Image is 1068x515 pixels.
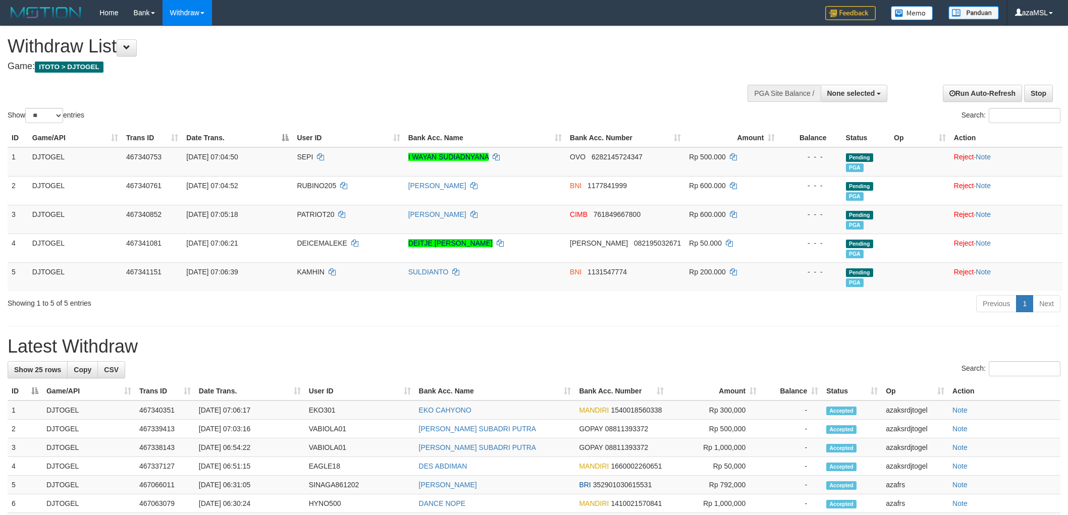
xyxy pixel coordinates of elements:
td: azaksrdjtogel [882,457,948,476]
span: 467340753 [126,153,162,161]
label: Show entries [8,108,84,123]
span: [DATE] 07:06:21 [186,239,238,247]
td: [DATE] 06:51:15 [195,457,305,476]
span: SEPI [297,153,313,161]
a: I WAYAN SUDIADNYANA [408,153,489,161]
td: - [761,457,822,476]
td: VABIOLA01 [305,438,415,457]
span: Pending [846,153,873,162]
span: RUBINO205 [297,182,336,190]
span: Copy 1410021570841 to clipboard [611,499,662,507]
span: Copy 352901030615531 to clipboard [593,481,652,489]
span: Marked by azaksrdjtogel [846,250,864,258]
span: Marked by azaksrdjtogel [846,278,864,287]
span: GOPAY [579,425,603,433]
td: 3 [8,205,28,234]
div: - - - [783,181,837,191]
th: Status: activate to sort column ascending [822,382,882,400]
td: DJTOGEL [42,476,135,494]
span: PATRIOT20 [297,210,334,218]
th: Bank Acc. Number: activate to sort column ascending [566,129,685,147]
td: Rp 1,000,000 [668,438,761,457]
th: Bank Acc. Name: activate to sort column ascending [415,382,575,400]
span: Show 25 rows [14,366,61,374]
a: 1 [1016,295,1033,312]
a: Reject [954,268,974,276]
span: Accepted [826,444,857,452]
span: Copy 6282145724347 to clipboard [592,153,643,161]
th: Date Trans.: activate to sort column descending [182,129,293,147]
span: Pending [846,182,873,191]
div: PGA Site Balance / [747,85,820,102]
td: DJTOGEL [42,420,135,438]
th: Bank Acc. Number: activate to sort column ascending [575,382,668,400]
a: DANCE NOPE [419,499,466,507]
td: SINAGA861202 [305,476,415,494]
td: 1 [8,147,28,177]
td: DJTOGEL [28,205,122,234]
td: HYNO500 [305,494,415,513]
div: - - - [783,152,837,162]
span: MANDIRI [579,406,609,414]
a: EKO CAHYONO [419,406,471,414]
a: [PERSON_NAME] [408,182,466,190]
a: Copy [67,361,98,378]
a: SULDIANTO [408,268,449,276]
img: panduan.png [948,6,999,20]
div: - - - [783,238,837,248]
th: Date Trans.: activate to sort column ascending [195,382,305,400]
span: Accepted [826,407,857,415]
button: None selected [821,85,888,102]
span: [DATE] 07:06:39 [186,268,238,276]
td: 467337127 [135,457,195,476]
a: DEITJE [PERSON_NAME] [408,239,493,247]
span: BNI [570,182,581,190]
input: Search: [989,108,1060,123]
span: CSV [104,366,119,374]
td: VABIOLA01 [305,420,415,438]
td: 4 [8,457,42,476]
a: Note [952,499,968,507]
span: ITOTO > DJTOGEL [35,62,103,73]
span: Pending [846,211,873,219]
td: azafrs [882,494,948,513]
td: EKO301 [305,400,415,420]
a: Note [976,210,991,218]
span: OVO [570,153,585,161]
span: Marked by azaksrdjtogel [846,192,864,201]
label: Search: [962,108,1060,123]
span: Marked by azaksrdjtogel [846,221,864,230]
th: Op: activate to sort column ascending [882,382,948,400]
th: Game/API: activate to sort column ascending [28,129,122,147]
span: Rp 600.000 [689,182,725,190]
img: Button%20Memo.svg [891,6,933,20]
span: Accepted [826,500,857,508]
a: Note [976,268,991,276]
td: DJTOGEL [28,176,122,205]
span: Copy 08811393372 to clipboard [605,425,649,433]
span: Rp 50.000 [689,239,722,247]
span: KAMHIN [297,268,324,276]
td: - [761,476,822,494]
td: Rp 50,000 [668,457,761,476]
span: BRI [579,481,591,489]
span: Copy [74,366,91,374]
span: MANDIRI [579,462,609,470]
td: [DATE] 06:54:22 [195,438,305,457]
td: azaksrdjtogel [882,400,948,420]
span: Accepted [826,481,857,490]
span: Copy 1540018560338 to clipboard [611,406,662,414]
span: 467341081 [126,239,162,247]
td: 4 [8,234,28,262]
td: DJTOGEL [28,147,122,177]
td: Rp 500,000 [668,420,761,438]
a: DES ABDIMAN [419,462,467,470]
td: DJTOGEL [28,262,122,291]
td: DJTOGEL [28,234,122,262]
th: Trans ID: activate to sort column ascending [122,129,182,147]
th: User ID: activate to sort column ascending [305,382,415,400]
img: MOTION_logo.png [8,5,84,20]
span: Copy 761849667800 to clipboard [594,210,640,218]
h1: Latest Withdraw [8,336,1060,357]
td: Rp 1,000,000 [668,494,761,513]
